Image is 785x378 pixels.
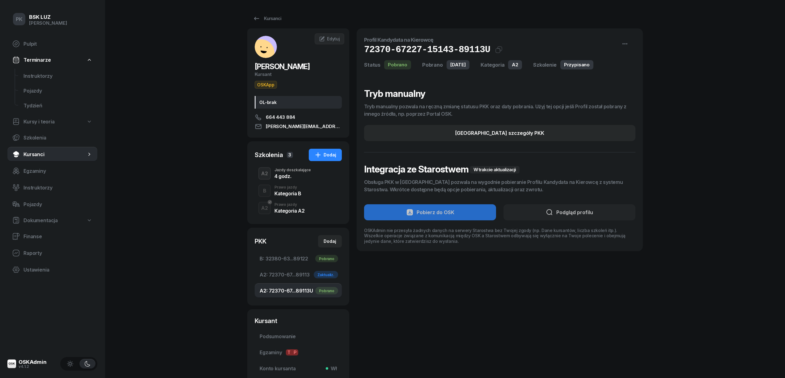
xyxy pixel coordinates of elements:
span: T [286,349,292,355]
span: [DATE] [450,62,466,68]
button: B [258,185,271,197]
button: Dodaj [318,235,342,247]
div: v4.1.2 [19,365,47,368]
a: Pulpit [7,36,97,51]
div: 4 godz. [274,174,311,179]
a: [PERSON_NAME][EMAIL_ADDRESS][PERSON_NAME][DOMAIN_NAME] [255,123,342,130]
span: Terminarze [23,57,51,63]
a: Instruktorzy [19,69,97,83]
a: Podsumowanie [255,329,342,344]
a: Instruktorzy [7,180,97,195]
button: A2Prawo jazdyKategoria A2 [255,199,342,217]
button: [GEOGRAPHIC_DATA] szczegóły PKK [364,125,635,141]
a: EgzaminyTP [255,345,342,360]
div: Kursanci [253,15,281,22]
div: Dodaj [324,238,336,245]
div: OSKAdmin [19,359,47,365]
a: Egzaminy [7,164,97,178]
a: A2:72370-67...89113Zaktualiz. [255,267,342,282]
a: Kursanci [247,12,287,25]
button: A2 [258,202,271,214]
span: Edytuj [327,36,340,41]
button: OSKApp [255,81,277,89]
div: Status [364,61,380,69]
span: Dokumentacja [23,218,58,223]
p: Tryb manualny pozwala na ręczną zmianę statusu PKK oraz daty pobrania. Użyj tej opcji jeśli Profi... [364,103,635,118]
span: Egzaminy [260,349,337,355]
div: Prawo jazdy [274,203,304,206]
button: A2Jazdy doszkalające4 godz. [255,165,342,182]
span: 664 443 884 [266,114,295,121]
a: Kursanci [7,147,97,162]
span: B: [260,256,264,262]
a: Pojazdy [7,197,97,212]
h4: Profil Kandydata na Kierowcę [364,36,635,44]
span: P [292,349,298,355]
div: Dodaj [314,151,336,159]
a: Szkolenia [7,130,97,145]
span: Ustawienia [23,267,92,273]
a: Ustawienia [7,262,97,277]
div: [PERSON_NAME] [29,20,67,26]
div: BSK LUZ [29,15,67,20]
div: [GEOGRAPHIC_DATA] szczegóły PKK [455,130,544,136]
div: Kursant [255,72,342,77]
div: Kursant [255,317,342,325]
div: Pobrano [315,287,338,294]
div: Szkolenia [255,151,283,159]
a: Konto kursantaWł [255,361,342,376]
span: Raporty [23,250,92,256]
span: Instruktorzy [23,185,92,191]
span: Finanse [23,234,92,239]
a: Terminarze [7,53,97,67]
span: [PERSON_NAME][EMAIL_ADDRESS][PERSON_NAME][DOMAIN_NAME] [266,123,342,130]
div: Szkolenie [533,61,557,69]
span: Kursanci [23,152,86,157]
a: A2:72370-67...89113UPobrano [255,283,342,298]
span: Kursy i teoria [23,119,55,125]
div: A2 [259,169,270,178]
span: Wł [328,366,337,372]
p: OSKAdmin nie przesyła żadnych danych na serwery Starostwa bez Twojej zgody (np. Dane kursantów, l... [364,228,635,244]
span: Szkolenia [23,135,92,141]
div: B [261,187,269,195]
div: PKK [255,237,266,246]
a: Raporty [7,246,97,260]
a: Finanse [7,229,97,244]
img: logo-xs@2x.png [7,359,16,368]
div: Pobrano [384,60,411,69]
span: U [485,44,490,55]
button: BPrawo jazdyKategoria B [255,182,342,199]
button: A2 [258,167,271,180]
a: Kursy i teoria [7,115,97,128]
span: Pojazdy [23,201,92,207]
p: Obsługa PKK w [GEOGRAPHIC_DATA] pozwala na wygodnie pobieranie Profilu Kandydata na Kierowcę z sy... [364,178,635,193]
div: A2 [259,204,270,212]
h1: Tryb manualny [364,88,635,99]
div: OL-brak [255,96,342,109]
button: Dodaj [309,149,342,161]
div: Prawo jazdy [274,185,301,189]
span: Tydzień [23,103,92,109]
span: A2: [260,288,268,294]
a: Pojazdy [19,83,97,98]
a: 664 443 884 [255,114,342,121]
div: Jazdy doszkalające [274,168,311,172]
span: U [310,288,313,294]
span: Konto kursanta [260,366,337,372]
span: 72370-67...89113 [260,272,337,278]
div: Kategoria B [274,191,301,196]
div: Pobrano [422,61,443,69]
span: 32380-63...89122 [260,256,337,262]
div: W trakcie aktualizacji [470,166,520,173]
span: A2: [260,272,268,278]
h1: 72370-67227-15143-89113 [364,44,490,55]
span: 72370-67...89113 [260,288,337,294]
span: Instruktorzy [23,73,92,79]
div: Przypisano [560,60,593,69]
a: B:32380-63...89122Pobrano [255,251,342,266]
h1: Integracja ze Starostwem [364,164,635,175]
span: Pojazdy [23,88,92,94]
span: Podsumowanie [260,334,337,339]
